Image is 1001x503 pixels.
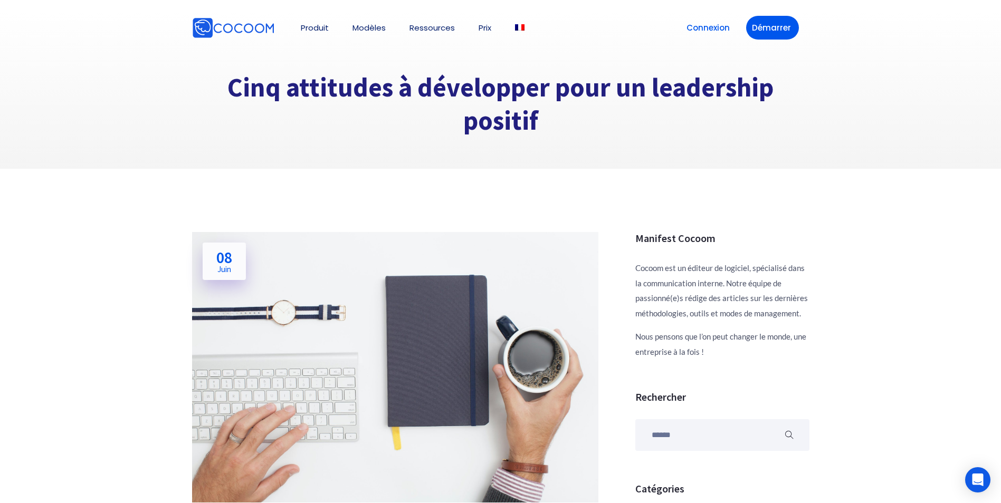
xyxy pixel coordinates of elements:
a: Modèles [352,24,386,32]
a: Démarrer [746,16,799,40]
img: Français [515,24,525,31]
h3: Manifest Cocoom [635,232,809,245]
a: Prix [479,24,491,32]
img: Cocoom [192,17,274,38]
p: Cocoom est un éditeur de logiciel, spécialisé dans la communication interne. Notre équipe de pass... [635,260,809,321]
img: Cocoom [277,27,277,28]
h2: 08 [216,249,232,273]
a: 08Juin [203,243,246,280]
a: Produit [301,24,329,32]
p: Nous pensons que l’on peut changer le monde, une entreprise à la fois ! [635,329,809,359]
a: Connexion [681,16,736,40]
h3: Catégories [635,482,809,495]
h1: Cinq attitudes à développer pour un leadership positif [192,71,809,137]
h3: Rechercher [635,391,809,403]
div: Open Intercom Messenger [965,467,990,492]
a: Ressources [409,24,455,32]
span: Juin [216,265,232,273]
